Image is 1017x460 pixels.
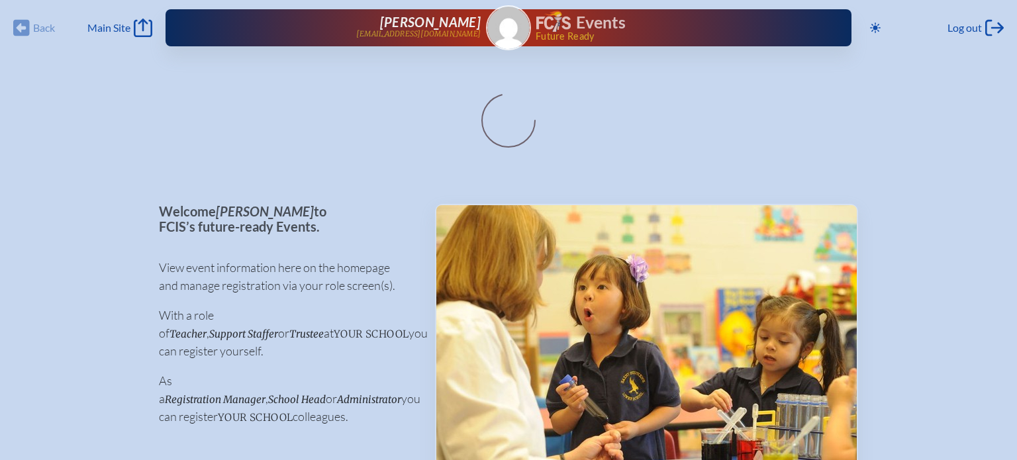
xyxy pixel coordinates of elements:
[169,328,207,340] span: Teacher
[159,204,414,234] p: Welcome to FCIS’s future-ready Events.
[159,306,414,360] p: With a role of , or at you can register yourself.
[216,203,314,219] span: [PERSON_NAME]
[159,372,414,426] p: As a , or you can register colleagues.
[208,15,481,41] a: [PERSON_NAME][EMAIL_ADDRESS][DOMAIN_NAME]
[334,328,409,340] span: your school
[87,19,152,37] a: Main Site
[947,21,982,34] span: Log out
[536,32,809,41] span: Future Ready
[268,393,326,406] span: School Head
[536,11,809,41] div: FCIS Events — Future ready
[218,411,293,424] span: your school
[356,30,481,38] p: [EMAIL_ADDRESS][DOMAIN_NAME]
[159,259,414,295] p: View event information here on the homepage and manage registration via your role screen(s).
[487,7,530,49] img: Gravatar
[87,21,130,34] span: Main Site
[380,14,481,30] span: [PERSON_NAME]
[289,328,324,340] span: Trustee
[209,328,278,340] span: Support Staffer
[486,5,531,50] a: Gravatar
[165,393,266,406] span: Registration Manager
[337,393,401,406] span: Administrator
